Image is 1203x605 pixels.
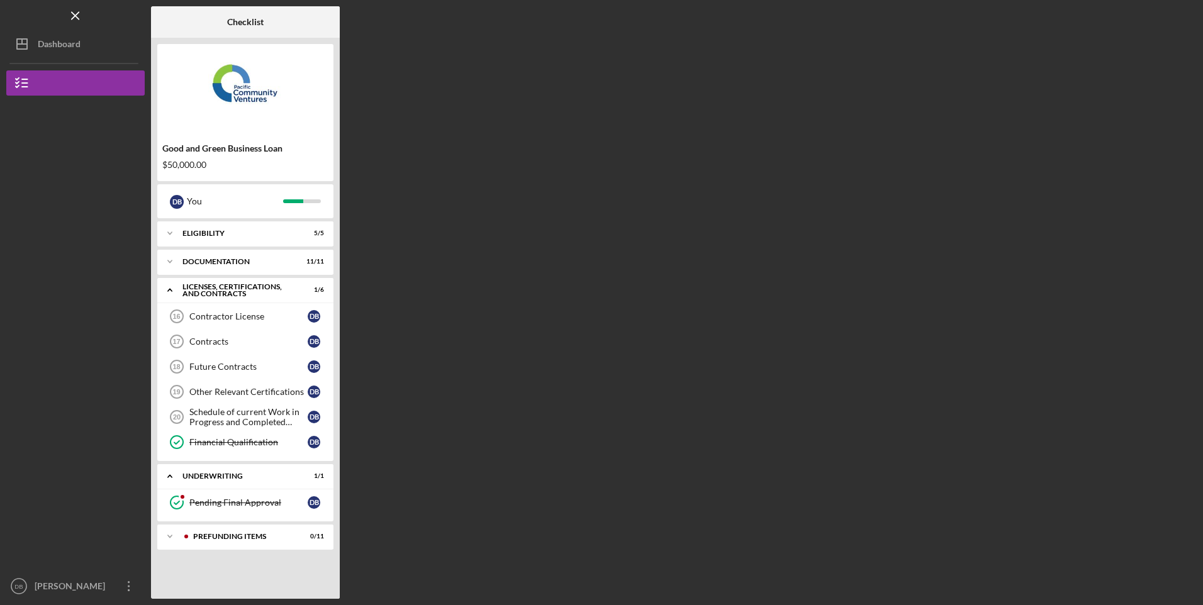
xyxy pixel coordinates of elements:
div: $50,000.00 [162,160,328,170]
div: 11 / 11 [301,258,324,265]
div: Schedule of current Work in Progress and Completed Contract Schedule [189,407,308,427]
tspan: 18 [172,363,180,370]
div: Pending Final Approval [189,497,308,508]
div: D B [308,335,320,348]
div: Contracts [189,336,308,347]
div: D B [308,386,320,398]
img: Product logo [157,50,333,126]
div: D B [308,436,320,448]
div: Other Relevant Certifications [189,387,308,397]
div: 1 / 6 [301,286,324,294]
div: D B [308,310,320,323]
div: 0 / 11 [301,533,324,540]
a: 19Other Relevant CertificationsDB [164,379,327,404]
div: Prefunding Items [193,533,293,540]
div: D B [170,195,184,209]
tspan: 19 [172,388,180,396]
a: Financial QualificationDB [164,430,327,455]
div: Documentation [182,258,293,265]
button: DB[PERSON_NAME] [6,574,145,599]
text: DB [14,583,23,590]
tspan: 20 [173,413,181,421]
div: Licenses, Certifications, and Contracts [182,283,293,297]
div: Eligibility [182,230,293,237]
div: Financial Qualification [189,437,308,447]
div: 5 / 5 [301,230,324,237]
tspan: 17 [172,338,180,345]
div: Contractor License [189,311,308,321]
div: Good and Green Business Loan [162,143,328,153]
div: 1 / 1 [301,472,324,480]
div: D B [308,411,320,423]
div: You [187,191,283,212]
div: Underwriting [182,472,293,480]
a: 17ContractsDB [164,329,327,354]
div: Dashboard [38,31,81,60]
div: [PERSON_NAME] [31,574,113,602]
tspan: 16 [172,313,180,320]
b: Checklist [227,17,264,27]
div: Future Contracts [189,362,308,372]
a: 16Contractor LicenseDB [164,304,327,329]
a: 20Schedule of current Work in Progress and Completed Contract ScheduleDB [164,404,327,430]
div: D B [308,360,320,373]
a: 18Future ContractsDB [164,354,327,379]
button: Dashboard [6,31,145,57]
a: Pending Final ApprovalDB [164,490,327,515]
div: D B [308,496,320,509]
